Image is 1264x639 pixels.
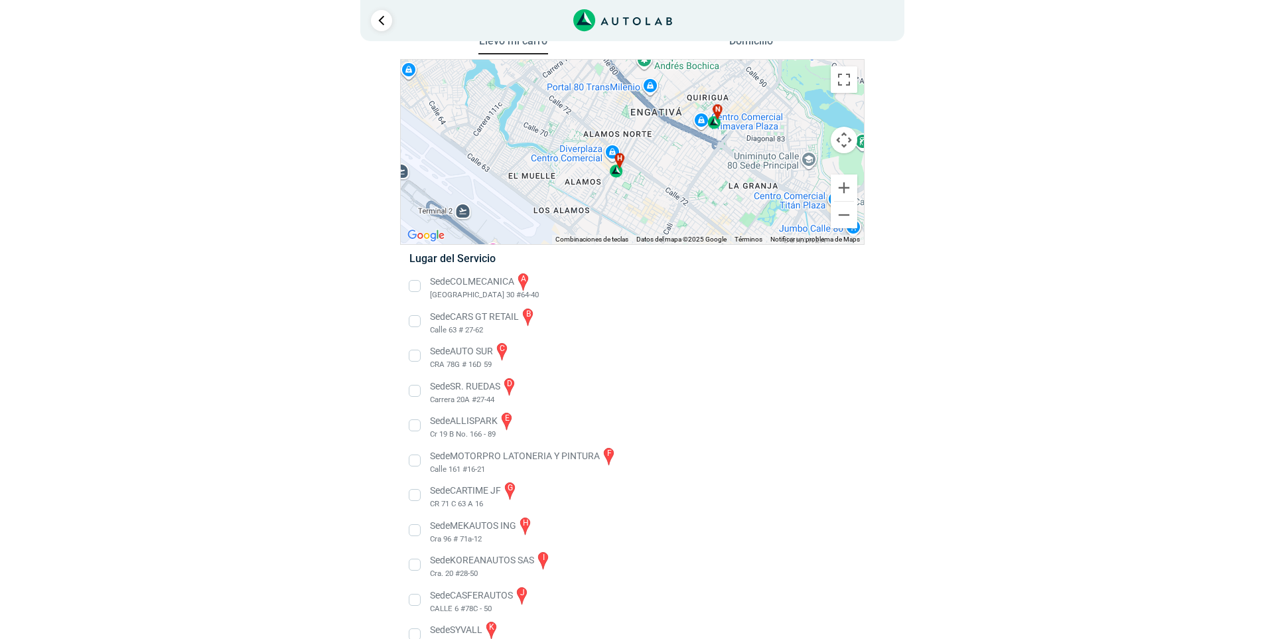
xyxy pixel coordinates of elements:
h5: Lugar del Servicio [409,252,855,265]
a: Abre esta zona en Google Maps (se abre en una nueva ventana) [404,227,448,244]
button: Llevo mi carro [478,35,548,55]
img: Google [404,227,448,244]
a: Términos (se abre en una nueva pestaña) [735,236,762,243]
button: Controles de visualización del mapa [831,127,857,153]
a: Notificar un problema de Maps [770,236,860,243]
button: Reducir [831,202,857,228]
button: Combinaciones de teclas [555,235,628,244]
span: Datos del mapa ©2025 Google [636,236,727,243]
span: h [617,153,622,164]
button: Ampliar [831,175,857,201]
button: Cambiar a la vista en pantalla completa [831,66,857,93]
button: Domicilio [716,35,786,54]
a: Ir al paso anterior [371,10,392,31]
a: Link al sitio de autolab [573,13,672,26]
span: n [715,104,720,115]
